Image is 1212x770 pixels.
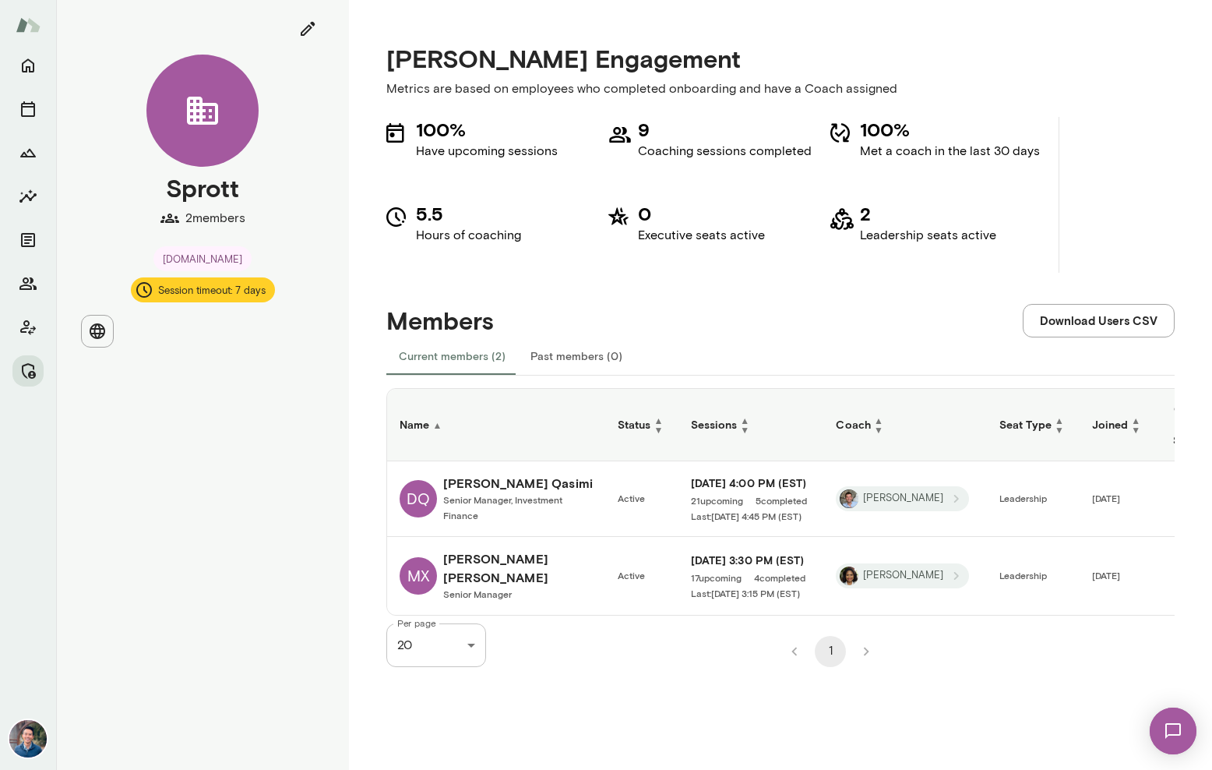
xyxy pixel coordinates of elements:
span: ▲ [740,415,749,425]
div: MX [400,557,437,595]
a: [DATE] 3:30 PM (EST) [691,553,812,568]
span: 17 upcoming [691,571,742,584]
div: David Sferlazza[PERSON_NAME] [836,486,969,511]
h6: Seat Type [999,415,1067,434]
h4: Sprott [166,173,239,203]
button: Documents [12,224,44,256]
img: Mento [16,10,41,40]
span: [DOMAIN_NAME] [153,252,252,267]
p: Leadership seats active [860,226,996,245]
p: Have upcoming sessions [416,142,558,161]
p: Metrics are based on employees who completed onboarding and have a Coach assigned [386,79,1175,98]
span: Active [618,570,645,581]
h5: 5.5 [416,201,521,226]
span: 4 completed [754,571,805,584]
button: Download Users CSV [1023,304,1175,337]
div: DQ [400,480,437,517]
a: DQ[PERSON_NAME] QasimiSenior Manager, Investment Finance [400,474,593,524]
button: Sessions [12,94,44,125]
span: [DATE] [1092,570,1120,581]
h6: [PERSON_NAME] Qasimi [443,474,593,493]
div: Cheryl Mills[PERSON_NAME] [836,563,969,588]
h6: Coach [836,415,974,434]
h5: 9 [638,117,812,142]
button: Growth Plan [12,137,44,168]
span: ▲ [654,415,664,425]
span: Session timeout: 7 days [149,283,275,298]
span: Leadership [999,493,1047,503]
span: 5 completed [756,494,807,507]
span: Senior Manager [443,588,512,599]
button: Insights [12,181,44,212]
p: Met a coach in the last 30 days [860,142,1040,161]
span: Senior Manager, Investment Finance [443,494,562,521]
img: Alex Yu [9,720,47,758]
button: Home [12,50,44,81]
span: ▼ [874,425,883,434]
button: Members [12,268,44,299]
a: 5completed [756,494,807,507]
a: [DATE] 4:00 PM (EST) [691,475,812,491]
div: 20 [386,623,486,667]
span: ▼ [740,425,749,434]
span: [DATE] [1092,493,1120,503]
nav: pagination navigation [777,636,884,667]
h6: Sessions [691,415,812,434]
a: MX[PERSON_NAME] [PERSON_NAME]Senior Manager [400,549,593,602]
span: Leadership [999,570,1047,581]
a: Last:[DATE] 4:45 PM (EST) [691,510,812,522]
img: Cheryl Mills [840,567,858,585]
h5: 100% [860,117,1040,142]
span: [PERSON_NAME] [854,568,953,583]
span: ▼ [654,425,664,434]
div: pagination [486,623,1175,667]
h5: 100% [416,117,558,142]
label: Per page [397,616,436,630]
button: Client app [12,312,44,343]
span: ▼ [1055,425,1064,434]
a: 4completed [754,571,805,584]
span: ▲ [1055,415,1064,425]
button: Manage [12,355,44,387]
p: Executive seats active [638,226,765,245]
span: ▲ [1131,415,1140,425]
span: Last: [DATE] 4:45 PM (EST) [691,510,802,522]
span: Active [618,493,645,503]
h6: Name [400,417,593,433]
span: ▲ [874,415,883,425]
a: Last:[DATE] 3:15 PM (EST) [691,587,812,599]
button: page 1 [815,636,846,667]
span: [PERSON_NAME] [854,491,953,506]
span: ▼ [1131,425,1140,434]
h6: Joined [1092,415,1143,434]
p: 2 members [185,209,245,228]
img: David Sferlazza [840,489,858,508]
p: Coaching sessions completed [638,142,812,161]
h4: Members [386,306,494,335]
button: edit [291,12,324,45]
h4: [PERSON_NAME] Engagement [386,44,1175,73]
h5: 0 [638,201,765,226]
button: Current members (2) [386,337,518,375]
h5: 2 [860,201,996,226]
span: ▲ [432,419,442,430]
a: 17upcoming [691,571,742,584]
span: 21 upcoming [691,494,743,507]
button: Past members (0) [518,337,635,375]
span: Last: [DATE] 3:15 PM (EST) [691,587,800,599]
h6: [PERSON_NAME] [PERSON_NAME] [443,549,593,587]
p: Hours of coaching [416,226,521,245]
h6: Status [618,415,666,434]
a: 21upcoming [691,494,743,507]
